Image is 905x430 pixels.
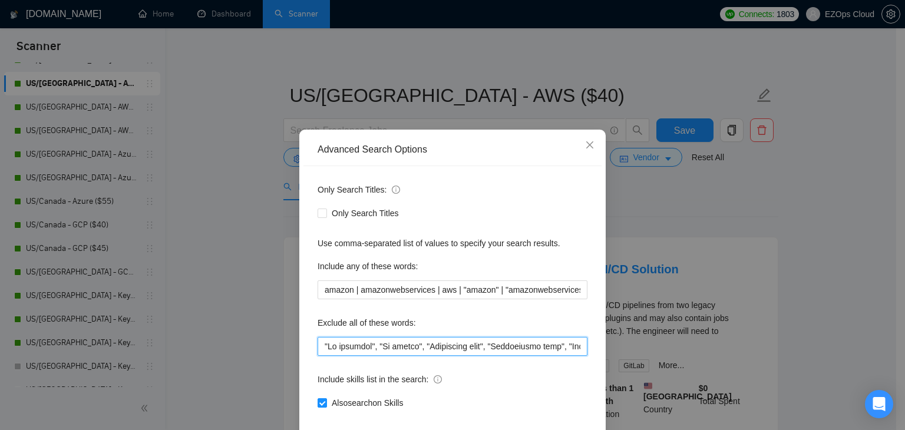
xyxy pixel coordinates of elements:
[318,183,400,196] span: Only Search Titles:
[327,396,408,409] span: Also search on Skills
[434,375,442,383] span: info-circle
[574,130,606,161] button: Close
[318,237,587,250] div: Use comma-separated list of values to specify your search results.
[585,140,594,150] span: close
[318,143,587,156] div: Advanced Search Options
[392,186,400,194] span: info-circle
[318,257,418,276] label: Include any of these words:
[318,313,416,332] label: Exclude all of these words:
[318,373,442,386] span: Include skills list in the search:
[865,390,893,418] div: Open Intercom Messenger
[327,207,404,220] span: Only Search Titles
